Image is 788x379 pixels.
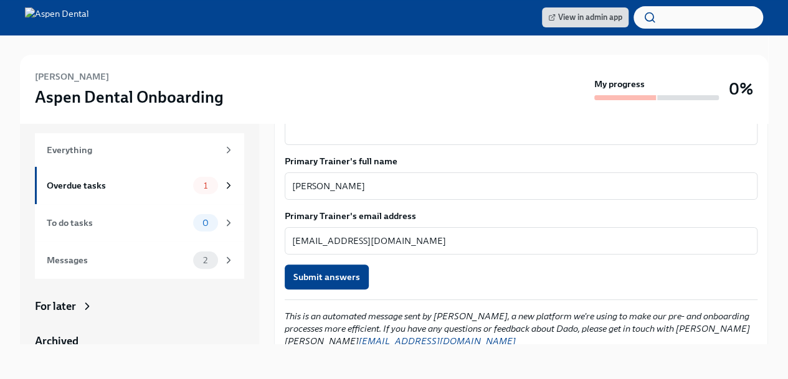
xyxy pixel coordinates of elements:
a: Everything [35,133,244,167]
a: Messages2 [35,241,244,279]
a: [EMAIL_ADDRESS][DOMAIN_NAME] [359,335,516,347]
label: Primary Trainer's email address [285,210,757,222]
div: Overdue tasks [47,179,188,192]
h3: 0% [729,78,753,100]
label: Primary Trainer's full name [285,155,757,167]
span: View in admin app [548,11,622,24]
a: Archived [35,334,244,349]
h6: [PERSON_NAME] [35,70,109,83]
span: Submit answers [293,271,360,283]
a: To do tasks0 [35,204,244,241]
div: For later [35,299,76,314]
span: 0 [195,218,216,228]
button: Submit answers [285,264,369,289]
a: For later [35,299,244,314]
div: To do tasks [47,216,188,230]
div: Messages [47,253,188,267]
h3: Aspen Dental Onboarding [35,86,224,108]
img: Aspen Dental [25,7,89,27]
a: Overdue tasks1 [35,167,244,204]
span: 1 [196,181,215,190]
span: 2 [196,256,215,265]
textarea: [PERSON_NAME] [292,179,750,194]
textarea: [EMAIL_ADDRESS][DOMAIN_NAME] [292,233,750,248]
strong: My progress [594,78,645,90]
em: This is an automated message sent by [PERSON_NAME], a new platform we're using to make our pre- a... [285,311,750,347]
div: Everything [47,143,218,157]
a: View in admin app [542,7,629,27]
